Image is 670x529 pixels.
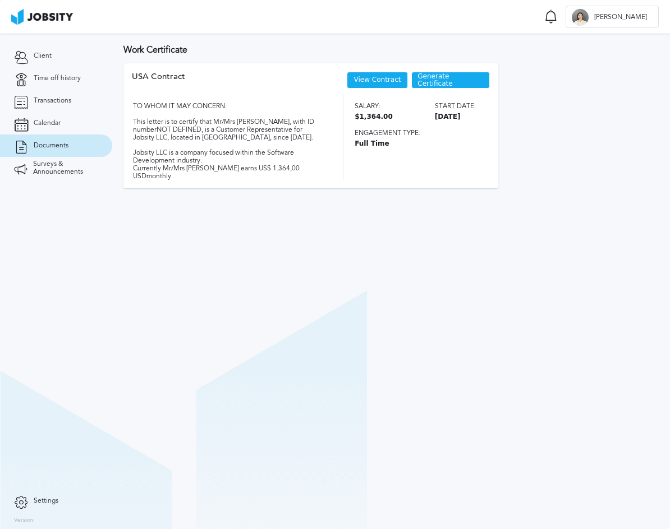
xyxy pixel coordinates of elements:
[33,160,98,176] span: Surveys & Announcements
[355,129,476,137] span: Engagement type:
[132,94,323,180] div: TO WHOM IT MAY CONCERN: This letter is to certify that Mr/Mrs [PERSON_NAME], with ID number NOT D...
[589,13,653,21] span: [PERSON_NAME]
[132,72,185,94] div: USA Contract
[435,113,476,121] span: [DATE]
[34,119,61,127] span: Calendar
[34,52,52,60] span: Client
[435,103,476,110] span: Start date:
[417,73,484,89] span: Generate Certificate
[354,76,401,83] a: View Contract
[34,97,71,105] span: Transactions
[34,142,68,150] span: Documents
[355,140,476,148] span: Full Time
[14,517,35,524] label: Version:
[355,103,393,110] span: Salary:
[34,497,58,505] span: Settings
[34,75,81,82] span: Time off history
[11,9,73,25] img: ab4bad089aa723f57921c736e9817d99.png
[572,9,589,26] div: M
[123,45,659,55] h3: Work Certificate
[566,6,659,28] button: M[PERSON_NAME]
[355,113,393,121] span: $1,364.00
